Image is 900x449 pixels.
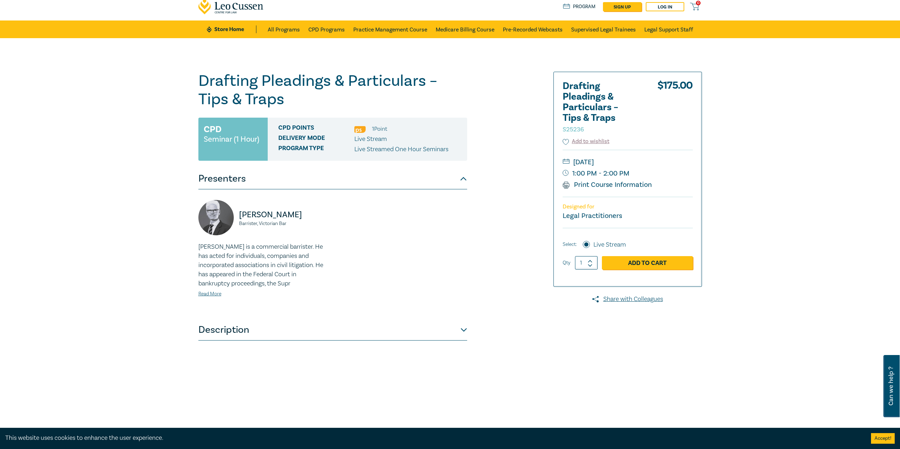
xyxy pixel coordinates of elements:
button: Presenters [198,168,467,189]
label: Qty [563,259,570,267]
div: $ 175.00 [657,81,693,137]
button: Accept cookies [871,433,895,444]
span: Program type [278,145,354,154]
a: Read More [198,291,221,297]
span: Live Stream [354,135,387,143]
a: Supervised Legal Trainees [571,20,636,38]
a: CPD Programs [308,20,345,38]
small: S25236 [563,125,584,134]
p: [PERSON_NAME] is a commercial barrister. He has acted for individuals, companies and incorporated... [198,242,329,288]
a: Print Course Information [563,180,652,189]
img: https://s3.ap-southeast-2.amazonaws.com/leo-cussen-store-production-content/Contacts/Warren%20Smi... [198,200,234,235]
h1: Drafting Pleadings & Particulars – Tips & Traps [198,72,467,108]
span: Delivery Mode [278,135,354,144]
span: Select: [563,241,577,248]
small: [DATE] [563,156,693,168]
small: Barrister, Victorian Bar [239,221,329,226]
small: Seminar (1 Hour) [204,136,259,143]
p: Live Streamed One Hour Seminars [354,145,448,154]
h2: Drafting Pleadings & Particulars – Tips & Traps [563,81,640,134]
a: All Programs [268,20,300,38]
small: 1:00 PM - 2:00 PM [563,168,693,179]
a: Store Home [207,25,256,33]
button: Description [198,319,467,341]
span: Can we help ? [888,359,894,413]
a: Legal Support Staff [644,20,693,38]
a: Add to Cart [602,256,693,270]
label: Live Stream [593,240,626,249]
a: Share with Colleagues [553,295,702,304]
a: Program [563,3,596,11]
a: Practice Management Course [353,20,427,38]
div: This website uses cookies to enhance the user experience. [5,433,860,443]
span: CPD Points [278,124,354,134]
p: [PERSON_NAME] [239,209,329,220]
small: Legal Practitioners [563,211,622,220]
button: Add to wishlist [563,137,610,146]
input: 1 [575,256,598,270]
a: Medicare Billing Course [436,20,494,38]
a: Pre-Recorded Webcasts [503,20,563,38]
span: 0 [696,1,701,5]
p: Designed for [563,203,693,210]
a: Log in [646,2,684,11]
a: sign up [603,2,641,11]
h3: CPD [204,123,221,136]
li: 1 Point [372,124,387,134]
img: Professional Skills [354,126,366,133]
